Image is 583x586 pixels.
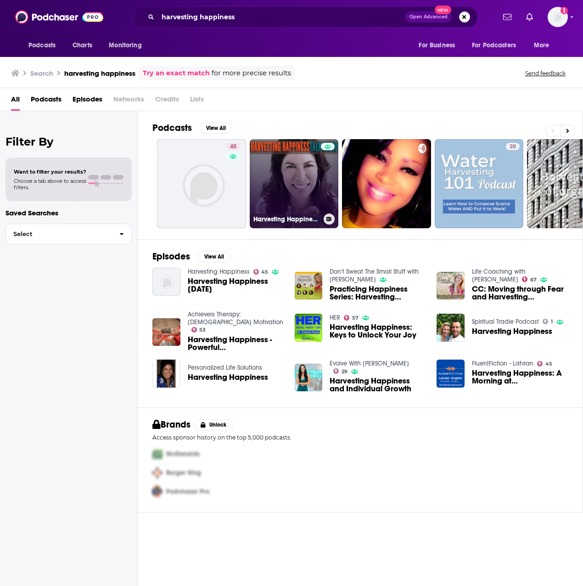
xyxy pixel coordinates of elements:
button: Send feedback [522,69,568,77]
span: Want to filter your results? [14,169,86,175]
span: Monitoring [109,39,141,52]
h2: Filter By [6,135,132,148]
a: All [11,92,20,111]
span: Choose a tab above to access filters. [14,178,86,191]
img: Second Pro Logo [149,463,166,482]
a: Episodes [73,92,102,111]
span: 67 [530,278,537,282]
span: 45 [261,270,268,274]
span: Charts [73,39,92,52]
span: 29 [342,370,348,374]
a: FluentFiction - Latvian [472,360,533,367]
img: Harvesting Happiness: A Morning at Rīgas Centrāltirgus [437,360,465,388]
button: Unlock [194,419,233,430]
a: Achievers Therapy: Christian Motivation [188,310,283,326]
img: Podchaser - Follow, Share and Rate Podcasts [15,8,103,26]
a: Don’t Sweat The Small Stuff with Kristine Carlson [330,268,419,283]
img: Third Pro Logo [149,482,166,501]
span: 45 [545,362,552,366]
a: Harvesting Happiness and Individual Growth [330,377,426,393]
h3: harvesting happiness [64,69,135,78]
a: Harvesting Happiness: Keys to Unlock Your Joy [330,323,426,339]
h3: Search [30,69,53,78]
a: Personalized Life Solutions [188,364,262,372]
h2: Episodes [152,251,190,262]
button: open menu [527,37,561,54]
button: View All [199,123,232,134]
a: EpisodesView All [152,251,230,262]
button: open menu [22,37,67,54]
a: PodcastsView All [152,122,232,134]
a: CC: Moving through Fear and Harvesting Happiness with Lisa Cypers Kamen [472,285,568,301]
span: New [435,6,451,14]
a: Spiritual Tradie Podcast [472,318,539,326]
a: Harvesting Happiness [472,327,552,335]
h2: Podcasts [152,122,192,134]
span: McDonalds [166,450,200,458]
span: for more precise results [212,68,291,79]
h2: Brands [152,419,191,430]
span: Logged in as PUPPublicity [548,7,568,27]
button: open menu [412,37,466,54]
img: First Pro Logo [149,445,166,463]
button: Show profile menu [548,7,568,27]
a: Harvesting Happiness and Individual Growth [295,364,323,392]
img: Harvesting Happiness [437,314,465,342]
button: open menu [466,37,529,54]
span: Harvesting Happiness - Powerful [DEMOGRAPHIC_DATA] Motivation [188,336,284,351]
a: Harvesting Happiness - Powerful Christian Motivation [152,318,180,346]
svg: Add a profile image [561,7,568,14]
img: Harvesting Happiness 06-04-2025 [152,268,180,296]
a: Charts [67,37,98,54]
a: Harvesting Happiness [152,360,180,388]
a: 45 [253,269,269,275]
a: Show notifications dropdown [499,9,515,25]
span: Open Advanced [409,15,448,19]
a: 1 [543,319,553,324]
a: Podcasts [31,92,62,111]
span: 1 [551,320,553,324]
a: Harvesting Happiness Talk Radio [250,139,339,228]
a: Practicing Happiness Series: Harvesting Happiness with Lisa Cypers Kaman [295,272,323,300]
a: HER [330,314,340,321]
p: Access sponsor history on the top 5,000 podcasts. [152,434,568,441]
input: Search podcasts, credits, & more... [158,10,405,24]
span: Podcasts [28,39,56,52]
span: 53 [199,328,206,332]
img: Harvesting Happiness: Keys to Unlock Your Joy [295,314,323,342]
a: 53 [191,327,206,332]
a: 20 [506,143,520,150]
span: More [534,39,549,52]
span: Podchaser Pro [166,488,209,496]
a: Evolve With Emily [330,360,409,367]
span: Burger King [166,469,201,477]
span: Harvesting Happiness: A Morning at [GEOGRAPHIC_DATA] [472,369,568,385]
a: Harvesting Happiness: A Morning at Rīgas Centrāltirgus [472,369,568,385]
a: 57 [344,315,359,321]
p: Saved Searches [6,208,132,217]
button: open menu [102,37,153,54]
span: Lists [190,92,204,111]
button: Open AdvancedNew [405,11,452,23]
button: View All [197,251,230,262]
img: CC: Moving through Fear and Harvesting Happiness with Lisa Cypers Kamen [437,272,465,300]
span: Harvesting Happiness [DATE] [188,277,284,293]
span: CC: Moving through Fear and Harvesting Happiness with [PERSON_NAME] Kamen [472,285,568,301]
a: 20 [435,139,524,228]
a: 45 [157,139,246,228]
span: Select [6,231,112,237]
h3: Harvesting Happiness Talk Radio [253,215,320,223]
a: Harvesting Happiness [188,268,250,276]
span: 45 [230,142,236,152]
span: 57 [352,316,359,320]
span: For Business [419,39,455,52]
